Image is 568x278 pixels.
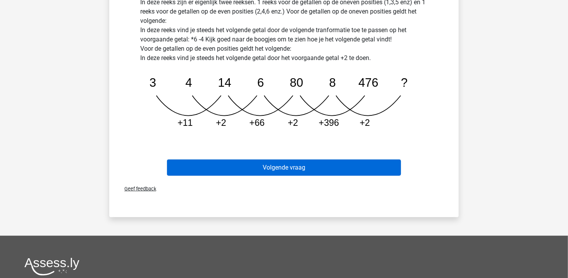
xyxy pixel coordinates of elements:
tspan: 476 [358,76,379,89]
tspan: +11 [177,118,193,128]
tspan: 4 [186,76,192,89]
tspan: +66 [250,118,265,128]
tspan: 8 [329,76,336,89]
tspan: +2 [288,118,298,128]
tspan: ? [401,76,408,89]
tspan: +2 [216,118,226,128]
tspan: +396 [319,118,339,128]
img: Assessly logo [24,257,79,276]
button: Volgende vraag [167,160,401,176]
span: Geef feedback [118,186,156,192]
tspan: 14 [218,76,231,89]
tspan: 3 [150,76,156,89]
tspan: +2 [360,118,370,128]
tspan: 6 [257,76,264,89]
tspan: 80 [290,76,303,89]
